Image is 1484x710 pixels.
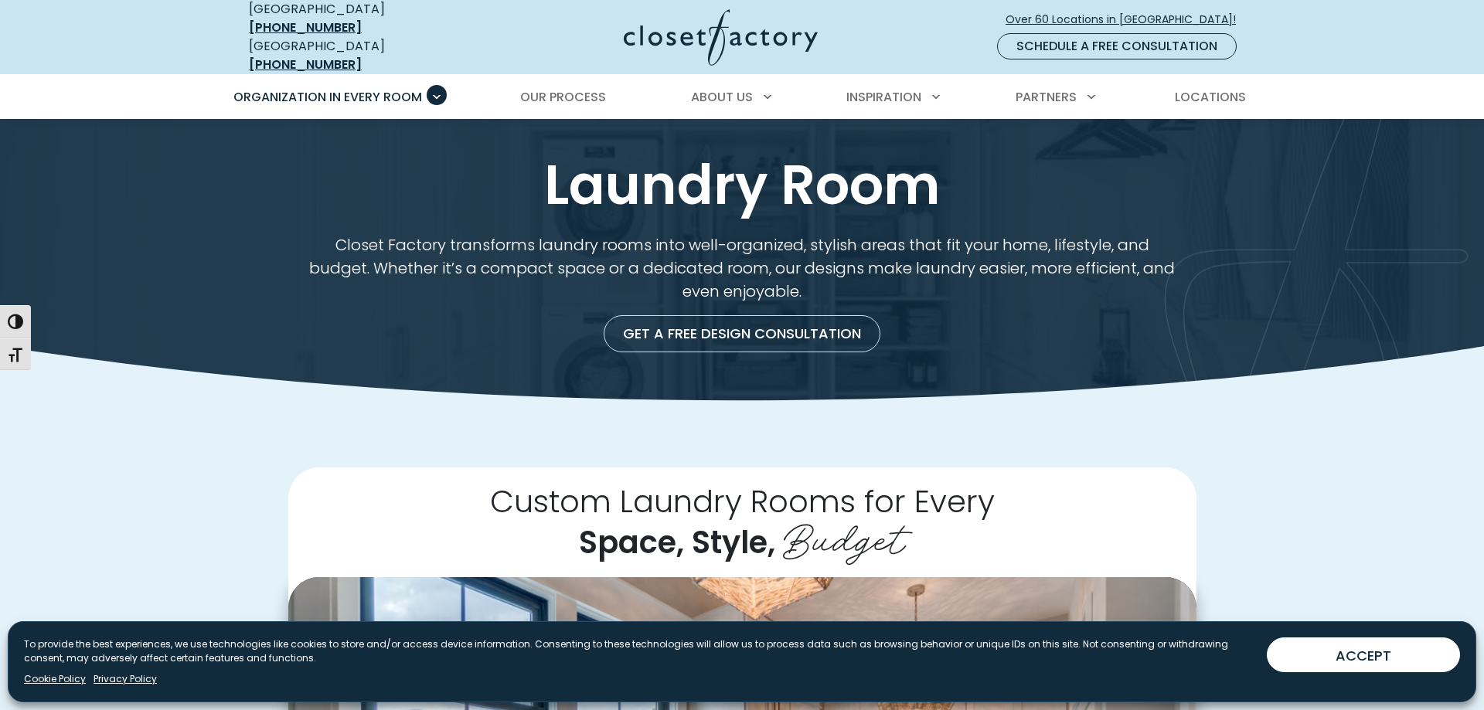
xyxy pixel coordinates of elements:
span: Inspiration [846,88,921,106]
span: Over 60 Locations in [GEOGRAPHIC_DATA]! [1006,12,1248,28]
a: [PHONE_NUMBER] [249,56,362,73]
span: About Us [691,88,753,106]
a: Privacy Policy [94,672,157,686]
span: Our Process [520,88,606,106]
p: Closet Factory transforms laundry rooms into well-organized, stylish areas that fit your home, li... [288,233,1196,303]
nav: Primary Menu [223,76,1261,119]
a: Over 60 Locations in [GEOGRAPHIC_DATA]! [1005,6,1249,33]
h1: Laundry Room [246,156,1238,215]
a: Schedule a Free Consultation [997,33,1237,59]
span: Space, Style, [579,521,775,564]
span: Organization in Every Room [233,88,422,106]
span: Custom Laundry Rooms for Every [490,480,995,523]
span: Locations [1175,88,1246,106]
a: [PHONE_NUMBER] [249,19,362,36]
div: [GEOGRAPHIC_DATA] [249,37,473,74]
a: Cookie Policy [24,672,86,686]
p: To provide the best experiences, we use technologies like cookies to store and/or access device i... [24,637,1254,665]
img: Closet Factory Logo [624,9,818,66]
span: Partners [1016,88,1077,106]
button: ACCEPT [1267,637,1460,672]
span: Budget [783,504,905,566]
a: Get a Free Design Consultation [604,315,880,352]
